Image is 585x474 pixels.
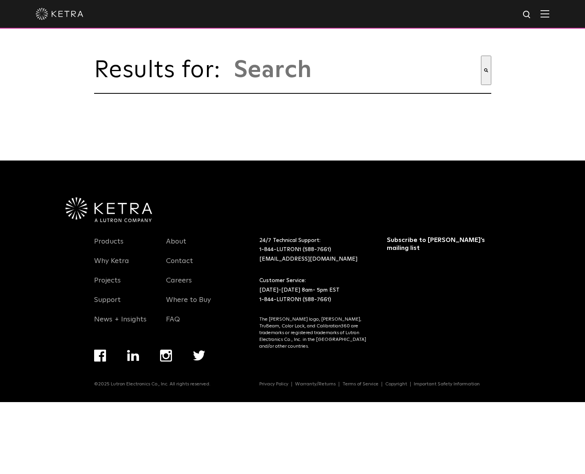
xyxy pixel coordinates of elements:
[94,350,106,362] img: facebook
[166,257,193,275] a: Contact
[94,257,129,275] a: Why Ketra
[259,247,331,252] a: 1-844-LUTRON1 (588-7661)
[94,296,121,314] a: Support
[166,315,180,333] a: FAQ
[94,58,229,82] span: Results for:
[94,276,121,294] a: Projects
[481,56,491,85] button: Search
[387,236,489,253] h3: Subscribe to [PERSON_NAME]’s mailing list
[94,237,124,255] a: Products
[193,350,205,361] img: twitter
[166,276,192,294] a: Careers
[94,315,147,333] a: News + Insights
[127,350,139,361] img: linkedin
[259,381,491,387] div: Navigation Menu
[259,256,357,262] a: [EMAIL_ADDRESS][DOMAIN_NAME]
[94,381,210,387] p: ©2025 Lutron Electronics Co., Inc. All rights reserved.
[166,296,211,314] a: Where to Buy
[259,316,367,350] p: The [PERSON_NAME] logo, [PERSON_NAME], TruBeam, Color Lock, and Calibration360 are trademarks or ...
[160,350,172,362] img: instagram
[66,197,152,222] img: Ketra-aLutronCo_White_RGB
[166,236,226,333] div: Navigation Menu
[339,382,382,387] a: Terms of Service
[382,382,411,387] a: Copyright
[292,382,339,387] a: Warranty/Returns
[259,276,367,304] p: Customer Service: [DATE]-[DATE] 8am- 5pm EST
[94,350,226,381] div: Navigation Menu
[522,10,532,20] img: search icon
[256,382,292,387] a: Privacy Policy
[259,236,367,264] p: 24/7 Technical Support:
[36,8,83,20] img: ketra-logo-2019-white
[259,297,331,302] a: 1-844-LUTRON1 (588-7661)
[94,236,154,333] div: Navigation Menu
[233,56,481,85] input: This is a search field with an auto-suggest feature attached.
[411,382,483,387] a: Important Safety Information
[166,237,186,255] a: About
[541,10,549,17] img: Hamburger%20Nav.svg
